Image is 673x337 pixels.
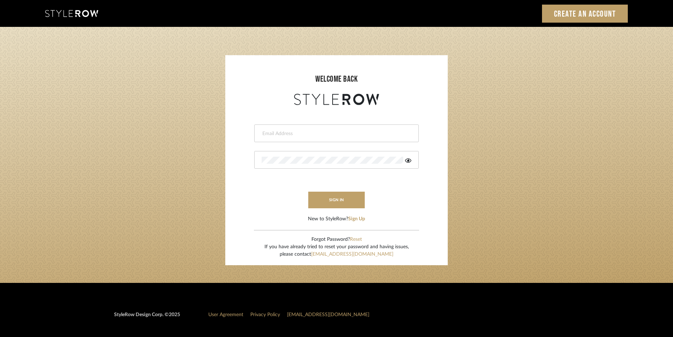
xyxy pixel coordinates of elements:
[348,215,365,223] button: Sign Up
[287,312,369,317] a: [EMAIL_ADDRESS][DOMAIN_NAME]
[114,311,180,324] div: StyleRow Design Corp. ©2025
[308,215,365,223] div: New to StyleRow?
[208,312,243,317] a: User Agreement
[250,312,280,317] a: Privacy Policy
[232,73,441,86] div: welcome back
[542,5,628,23] a: Create an Account
[350,236,362,243] button: Reset
[264,236,409,243] div: Forgot Password?
[308,192,365,208] button: sign in
[311,252,393,257] a: [EMAIL_ADDRESS][DOMAIN_NAME]
[262,130,410,137] input: Email Address
[264,243,409,258] div: If you have already tried to reset your password and having issues, please contact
